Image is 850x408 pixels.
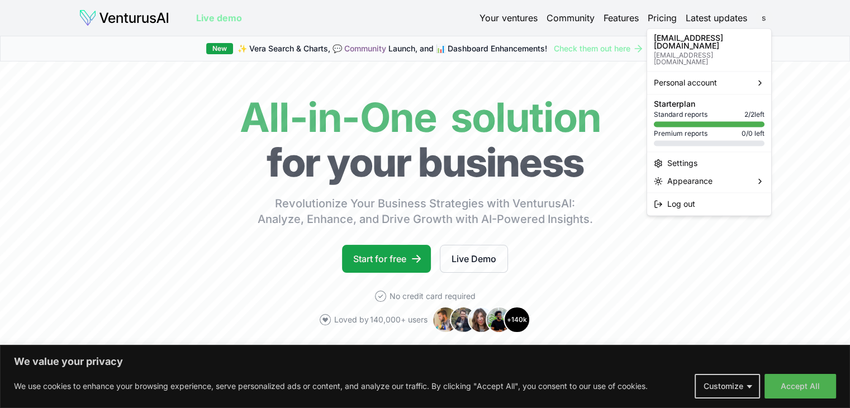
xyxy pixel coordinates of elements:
[744,110,764,119] span: 2 / 2 left
[654,34,764,50] p: [EMAIL_ADDRESS][DOMAIN_NAME]
[654,129,707,138] span: Premium reports
[654,100,764,108] p: Starter plan
[654,52,764,65] p: [EMAIL_ADDRESS][DOMAIN_NAME]
[654,77,717,88] span: Personal account
[649,154,769,172] a: Settings
[667,198,695,210] span: Log out
[667,175,713,187] span: Appearance
[654,110,707,119] span: Standard reports
[742,129,764,138] span: 0 / 0 left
